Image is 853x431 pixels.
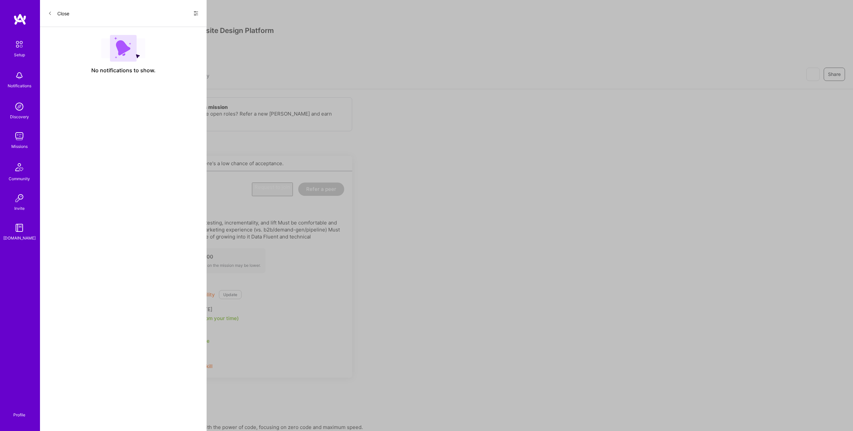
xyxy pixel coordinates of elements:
[14,51,25,58] div: Setup
[13,411,25,418] div: Profile
[48,8,69,19] button: Close
[13,192,26,205] img: Invite
[11,404,28,418] a: Profile
[91,67,156,74] span: No notifications to show.
[12,37,26,51] img: setup
[8,82,31,89] div: Notifications
[13,221,26,234] img: guide book
[9,175,30,182] div: Community
[101,35,145,62] img: empty
[13,130,26,143] img: teamwork
[10,113,29,120] div: Discovery
[13,69,26,82] img: bell
[3,234,36,241] div: [DOMAIN_NAME]
[13,13,27,25] img: logo
[13,100,26,113] img: discovery
[11,159,27,175] img: Community
[11,143,28,150] div: Missions
[14,205,25,212] div: Invite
